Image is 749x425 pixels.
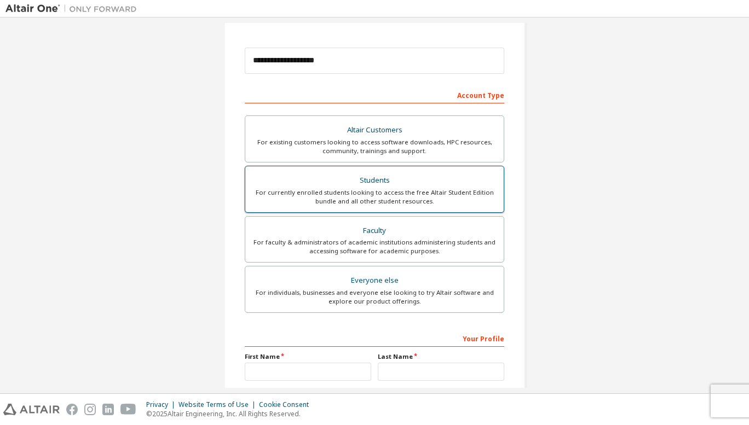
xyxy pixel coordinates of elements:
img: instagram.svg [84,404,96,415]
img: Altair One [5,3,142,14]
div: Altair Customers [252,123,497,138]
div: Cookie Consent [259,400,315,409]
div: Students [252,173,497,188]
div: Website Terms of Use [178,400,259,409]
img: linkedin.svg [102,404,114,415]
img: altair_logo.svg [3,404,60,415]
div: For faculty & administrators of academic institutions administering students and accessing softwa... [252,238,497,255]
img: youtube.svg [120,404,136,415]
div: Account Type [245,86,504,103]
p: © 2025 Altair Engineering, Inc. All Rights Reserved. [146,409,315,418]
div: Everyone else [252,273,497,288]
label: Job Title [245,387,504,396]
label: Last Name [378,352,504,361]
img: facebook.svg [66,404,78,415]
div: Privacy [146,400,178,409]
div: For currently enrolled students looking to access the free Altair Student Edition bundle and all ... [252,188,497,206]
div: Faculty [252,223,497,238]
div: Your Profile [245,329,504,347]
div: For existing customers looking to access software downloads, HPC resources, community, trainings ... [252,138,497,155]
div: For individuals, businesses and everyone else looking to try Altair software and explore our prod... [252,288,497,306]
label: First Name [245,352,371,361]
